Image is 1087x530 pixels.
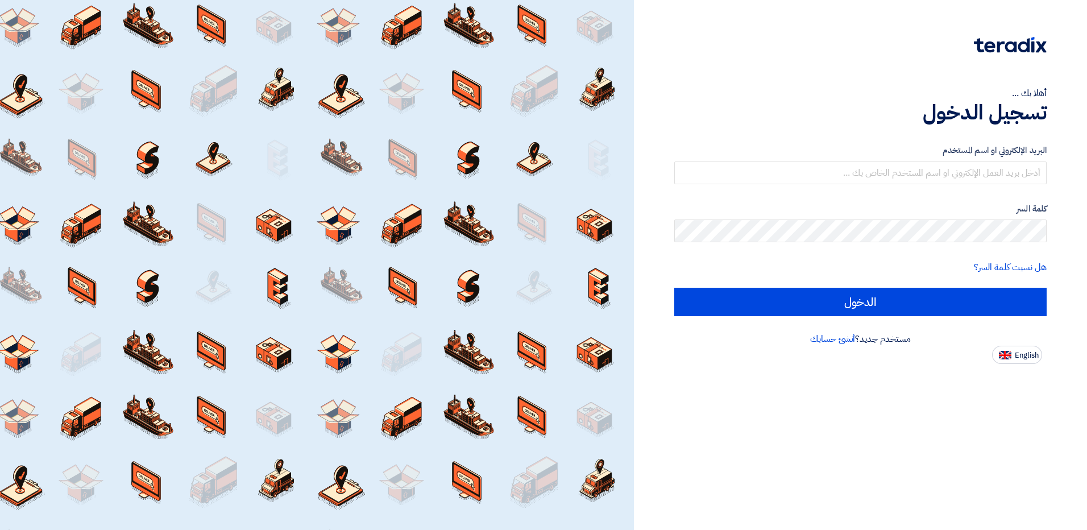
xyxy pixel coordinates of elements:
img: Teradix logo [974,37,1047,53]
label: البريد الإلكتروني او اسم المستخدم [674,144,1047,157]
div: مستخدم جديد؟ [674,332,1047,346]
label: كلمة السر [674,202,1047,216]
img: en-US.png [999,351,1011,359]
h1: تسجيل الدخول [674,100,1047,125]
div: أهلا بك ... [674,86,1047,100]
button: English [992,346,1042,364]
input: أدخل بريد العمل الإلكتروني او اسم المستخدم الخاص بك ... [674,162,1047,184]
a: هل نسيت كلمة السر؟ [974,260,1047,274]
a: أنشئ حسابك [810,332,855,346]
span: English [1015,351,1039,359]
input: الدخول [674,288,1047,316]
